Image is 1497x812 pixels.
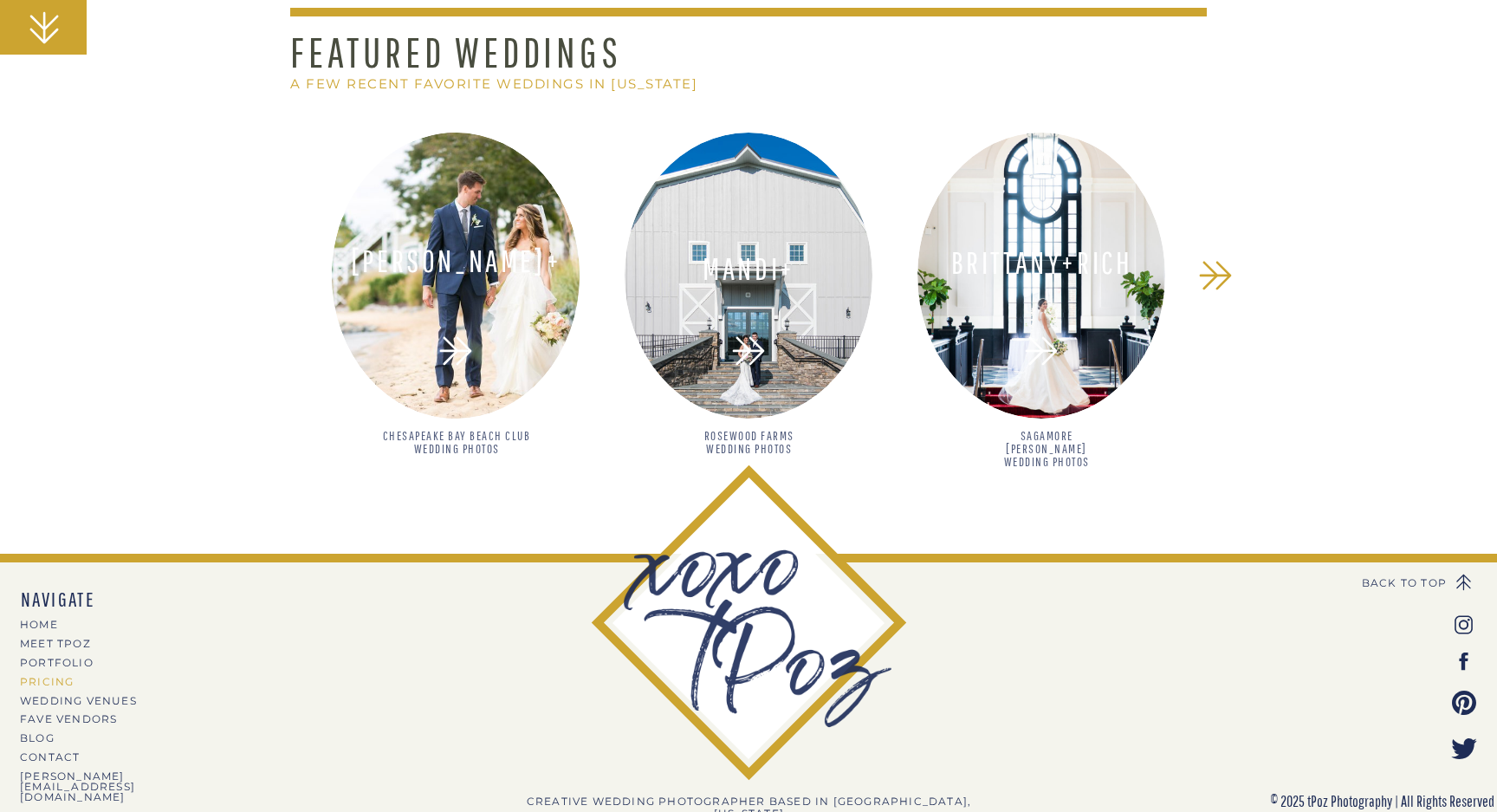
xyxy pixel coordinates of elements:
a: Fave Vendors [20,714,171,724]
a: PRICING [20,677,171,686]
a: CONTACT [20,752,212,762]
a: [PERSON_NAME]+[PERSON_NAME] [343,245,569,278]
nav: NAVIGATE [21,588,172,610]
a: Mandi+[PERSON_NAME] [636,253,862,286]
a: BLOG [20,733,171,743]
a: [PERSON_NAME][EMAIL_ADDRESS][DOMAIN_NAME] [20,771,212,781]
p: © 2025 tPoz Photography | All Rights Reserved [1267,786,1494,812]
a: Rosewood FarmsWedding Photos [675,429,823,476]
a: Sagamore [PERSON_NAME] Wedding Photos [987,429,1106,469]
a: Brittany+Rich [929,247,1155,280]
a: BACK TO TOP [1338,577,1447,588]
a: Chesapeake Bay Beach Club Wedding Photos [381,429,532,478]
h3: A FEW RECENT FAVORITE Weddings in [US_STATE] [290,76,787,91]
a: Wedding Venues [20,696,171,705]
a: MEET tPoz [20,639,171,648]
a: PORTFOLIO [20,658,171,667]
font: FEATURED WEDDINGS [290,28,622,76]
a: HOME [20,620,171,629]
h2: Rosewood Farms Wedding Photos [675,429,823,476]
h3: Creative wedding photographer Based in [GEOGRAPHIC_DATA], [US_STATE] [496,796,1001,807]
